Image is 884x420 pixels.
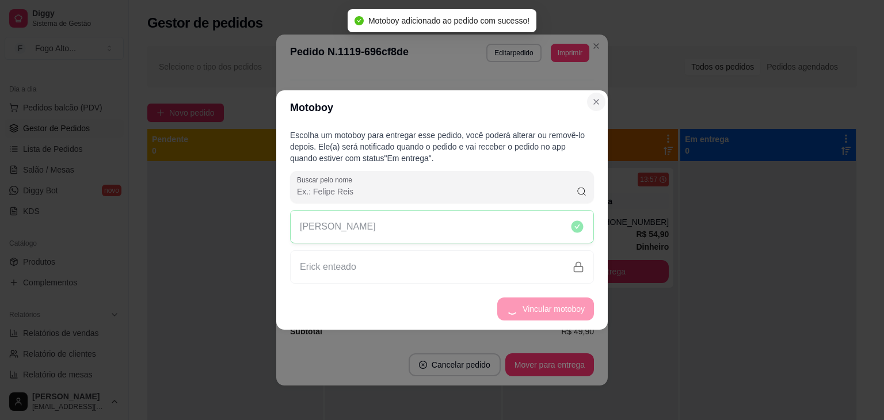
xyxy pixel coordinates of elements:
span: Motoboy adicionado ao pedido com sucesso! [368,16,529,25]
input: Buscar pelo nome [297,186,576,197]
p: Erick enteado [300,260,356,274]
p: Escolha um motoboy para entregar esse pedido, você poderá alterar ou removê-lo depois. Ele(a) ser... [290,129,594,164]
button: Close [587,93,605,111]
span: check-circle [355,16,364,25]
p: [PERSON_NAME] [300,220,376,234]
label: Buscar pelo nome [297,175,356,185]
header: Motoboy [276,90,608,125]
